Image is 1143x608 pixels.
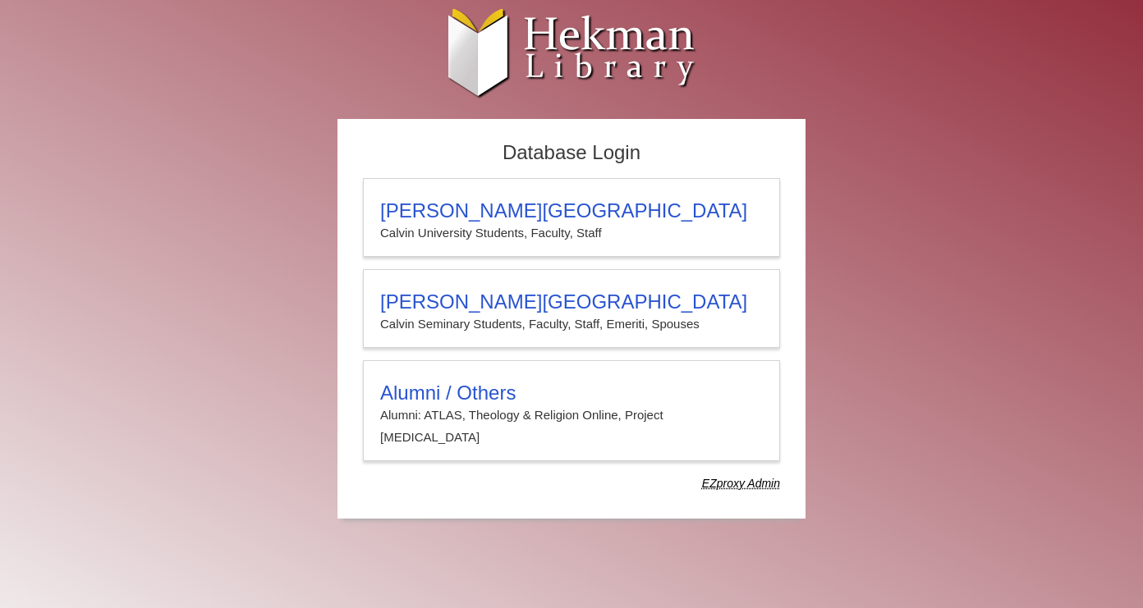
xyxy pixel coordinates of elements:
[363,269,780,348] a: [PERSON_NAME][GEOGRAPHIC_DATA]Calvin Seminary Students, Faculty, Staff, Emeriti, Spouses
[380,199,763,222] h3: [PERSON_NAME][GEOGRAPHIC_DATA]
[380,290,763,313] h3: [PERSON_NAME][GEOGRAPHIC_DATA]
[380,222,763,244] p: Calvin University Students, Faculty, Staff
[380,382,763,448] summary: Alumni / OthersAlumni: ATLAS, Theology & Religion Online, Project [MEDICAL_DATA]
[702,477,780,490] dfn: Use Alumni login
[355,136,788,170] h2: Database Login
[380,313,763,335] p: Calvin Seminary Students, Faculty, Staff, Emeriti, Spouses
[363,178,780,257] a: [PERSON_NAME][GEOGRAPHIC_DATA]Calvin University Students, Faculty, Staff
[380,382,763,405] h3: Alumni / Others
[380,405,763,448] p: Alumni: ATLAS, Theology & Religion Online, Project [MEDICAL_DATA]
